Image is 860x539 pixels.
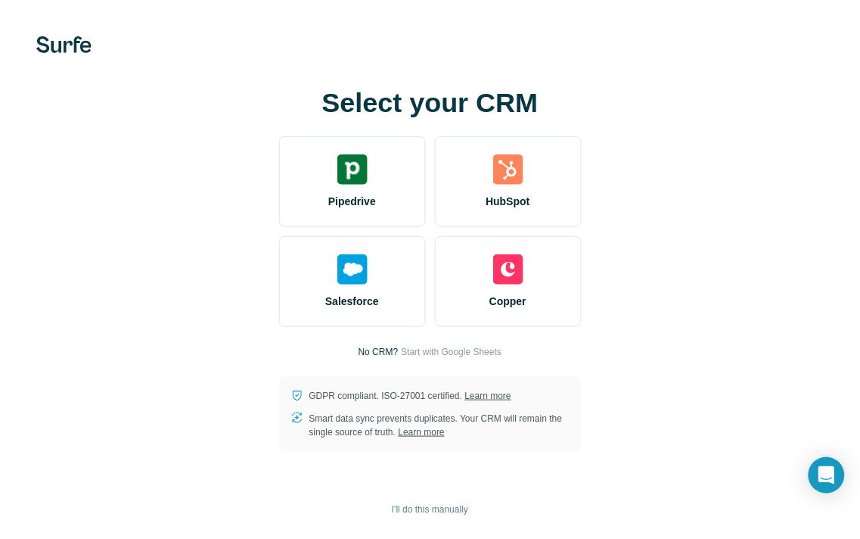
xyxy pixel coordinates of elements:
p: No CRM? [359,345,399,359]
span: I’ll do this manually [392,503,468,516]
span: Salesforce [325,294,379,309]
a: Learn more [399,427,445,438]
a: Learn more [465,391,511,401]
button: I’ll do this manually [381,498,479,521]
p: Smart data sync prevents duplicates. Your CRM will remain the single source of truth. [309,412,570,439]
img: salesforce's logo [337,254,368,285]
div: Open Intercom Messenger [809,457,845,494]
p: GDPR compliant. ISO-27001 certified. [309,389,511,403]
span: Pipedrive [328,194,376,209]
span: HubSpot [486,194,529,209]
img: Surfe's logo [36,36,92,53]
img: copper's logo [493,254,523,285]
span: Copper [489,294,526,309]
img: pipedrive's logo [337,154,368,185]
img: hubspot's logo [493,154,523,185]
h1: Select your CRM [279,88,582,118]
button: Start with Google Sheets [401,345,501,359]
